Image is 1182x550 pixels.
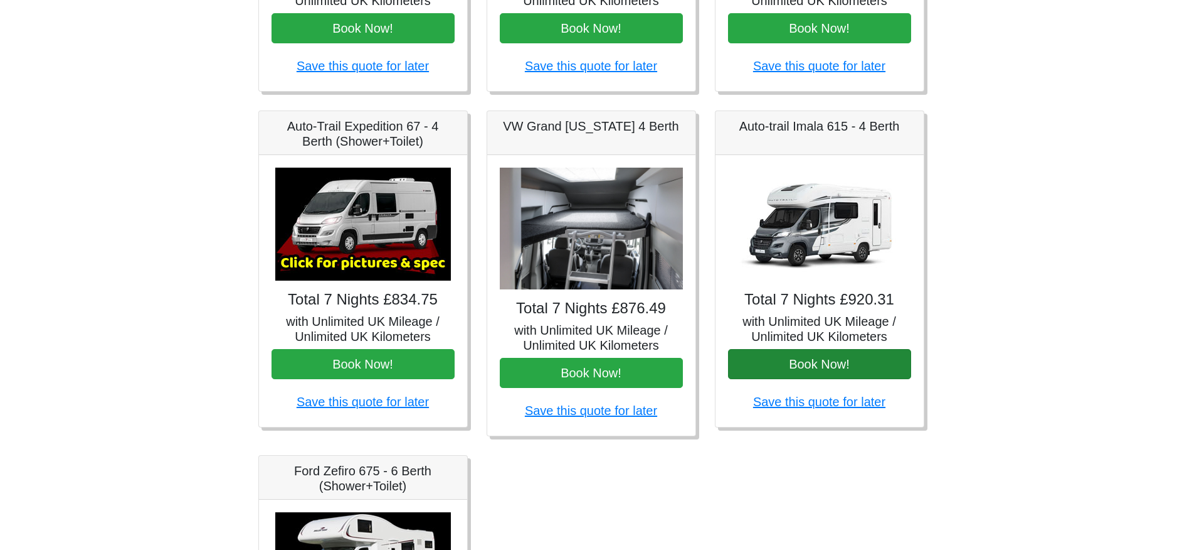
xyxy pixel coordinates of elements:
h5: Ford Zefiro 675 - 6 Berth (Shower+Toilet) [272,463,455,493]
a: Save this quote for later [297,59,429,73]
h4: Total 7 Nights £876.49 [500,299,683,318]
button: Book Now! [500,358,683,388]
h5: with Unlimited UK Mileage / Unlimited UK Kilometers [272,314,455,344]
button: Book Now! [500,13,683,43]
h5: Auto-Trail Expedition 67 - 4 Berth (Shower+Toilet) [272,119,455,149]
a: Save this quote for later [297,395,429,409]
a: Save this quote for later [753,59,885,73]
h4: Total 7 Nights £834.75 [272,291,455,309]
button: Book Now! [728,349,911,379]
img: Auto-trail Imala 615 - 4 Berth [732,168,907,281]
img: VW Grand California 4 Berth [500,168,683,290]
h4: Total 7 Nights £920.31 [728,291,911,309]
a: Save this quote for later [753,395,885,409]
h5: VW Grand [US_STATE] 4 Berth [500,119,683,134]
button: Book Now! [272,13,455,43]
button: Book Now! [728,13,911,43]
a: Save this quote for later [525,59,657,73]
a: Save this quote for later [525,404,657,418]
img: Auto-Trail Expedition 67 - 4 Berth (Shower+Toilet) [275,168,451,281]
h5: with Unlimited UK Mileage / Unlimited UK Kilometers [728,314,911,344]
h5: Auto-trail Imala 615 - 4 Berth [728,119,911,134]
h5: with Unlimited UK Mileage / Unlimited UK Kilometers [500,323,683,353]
button: Book Now! [272,349,455,379]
